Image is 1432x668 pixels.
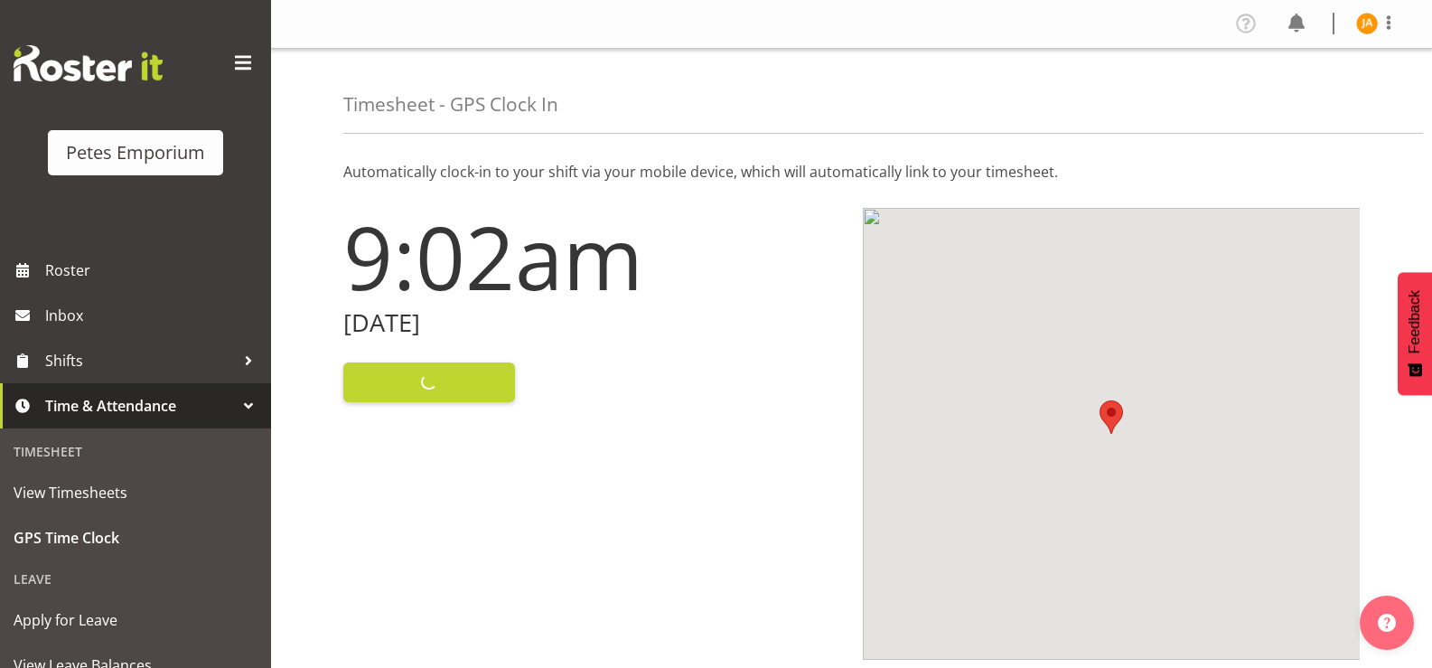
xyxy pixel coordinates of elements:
span: GPS Time Clock [14,524,257,551]
p: Automatically clock-in to your shift via your mobile device, which will automatically link to you... [343,161,1360,183]
img: help-xxl-2.png [1378,614,1396,632]
span: Feedback [1407,290,1423,353]
img: Rosterit website logo [14,45,163,81]
h4: Timesheet - GPS Clock In [343,94,558,115]
span: Roster [45,257,262,284]
div: Timesheet [5,433,267,470]
span: View Timesheets [14,479,257,506]
a: GPS Time Clock [5,515,267,560]
img: jeseryl-armstrong10788.jpg [1356,13,1378,34]
div: Leave [5,560,267,597]
a: View Timesheets [5,470,267,515]
h1: 9:02am [343,208,841,306]
div: Petes Emporium [66,139,205,166]
h2: [DATE] [343,309,841,337]
a: Apply for Leave [5,597,267,643]
span: Apply for Leave [14,607,257,634]
span: Time & Attendance [45,392,235,419]
span: Shifts [45,347,235,374]
span: Inbox [45,302,262,329]
button: Feedback - Show survey [1398,272,1432,395]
